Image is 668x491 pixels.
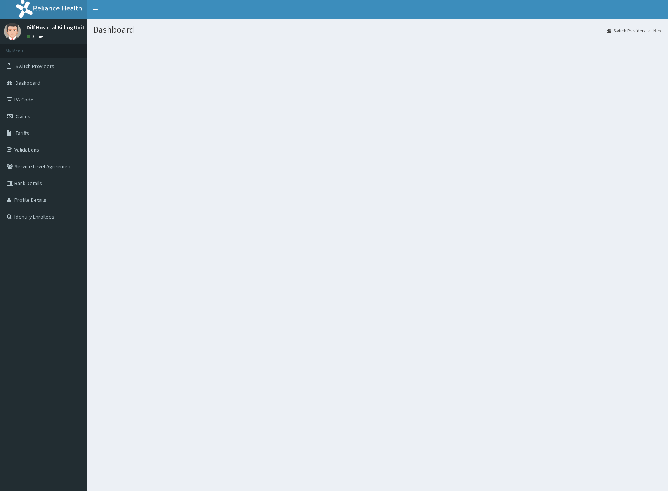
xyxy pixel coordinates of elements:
[16,130,29,136] span: Tariffs
[646,27,662,34] li: Here
[607,27,645,34] a: Switch Providers
[27,25,84,30] p: Diff Hospital Billing Unit
[4,23,21,40] img: User Image
[27,34,45,39] a: Online
[93,25,662,35] h1: Dashboard
[16,113,30,120] span: Claims
[16,79,40,86] span: Dashboard
[16,63,54,70] span: Switch Providers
